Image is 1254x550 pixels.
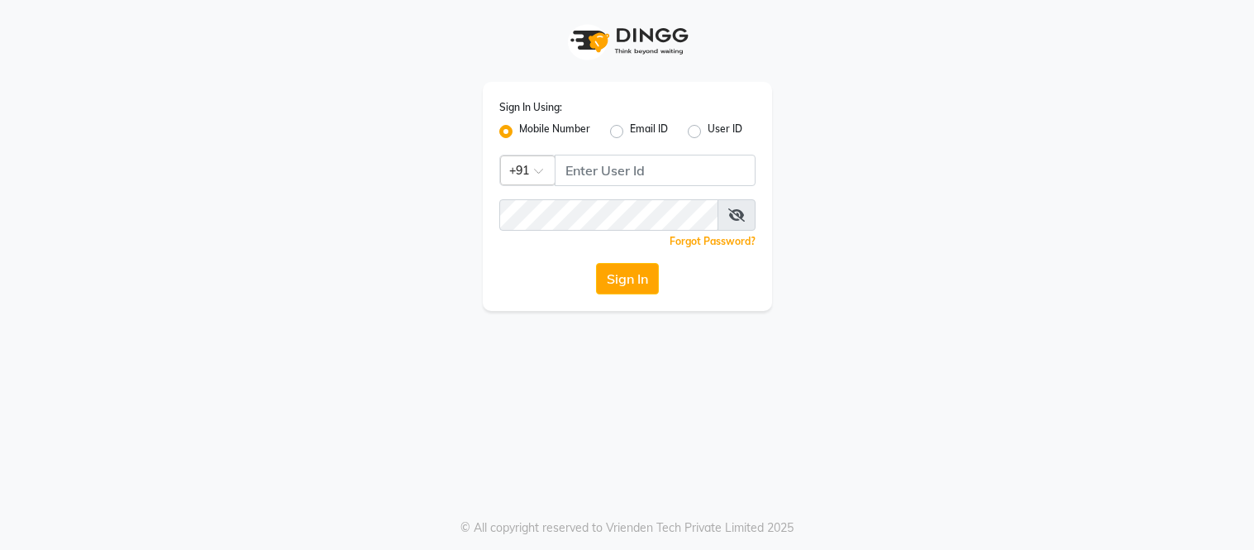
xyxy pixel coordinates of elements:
[519,122,590,141] label: Mobile Number
[561,17,694,65] img: logo1.svg
[499,199,718,231] input: Username
[555,155,756,186] input: Username
[630,122,668,141] label: Email ID
[670,235,756,247] a: Forgot Password?
[708,122,742,141] label: User ID
[596,263,659,294] button: Sign In
[499,100,562,115] label: Sign In Using:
